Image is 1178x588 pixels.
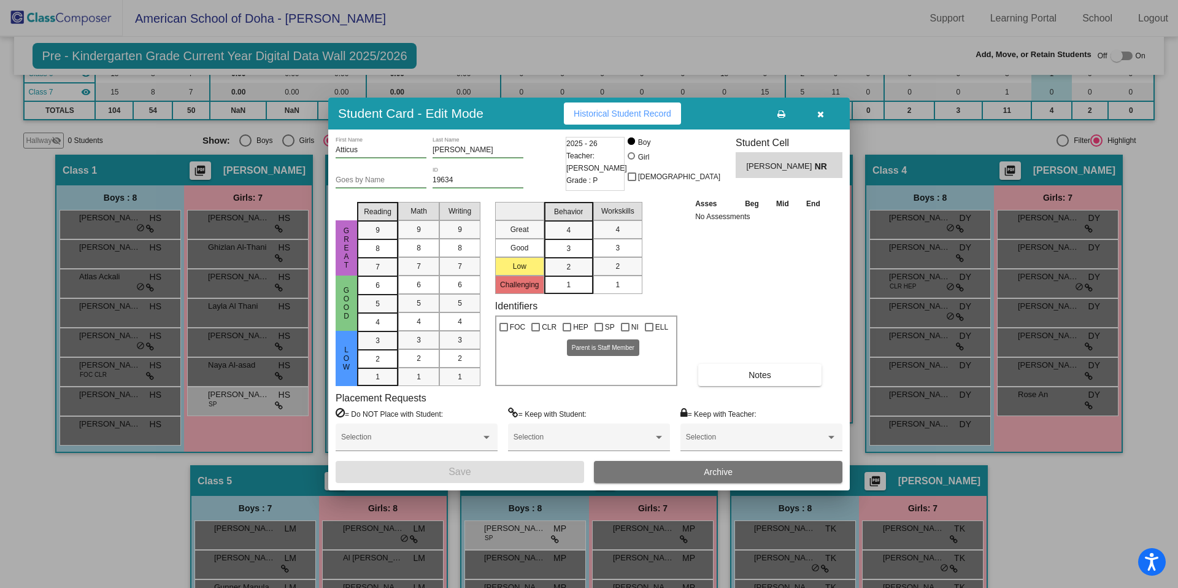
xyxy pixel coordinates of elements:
[458,279,462,290] span: 6
[508,408,587,420] label: = Keep with Student:
[375,280,380,291] span: 6
[417,298,421,309] span: 5
[417,242,421,253] span: 8
[637,137,651,148] div: Boy
[605,320,615,335] span: SP
[566,261,571,273] span: 2
[736,137,842,149] h3: Student Cell
[458,298,462,309] span: 5
[336,176,426,185] input: goes by name
[417,279,421,290] span: 6
[615,242,620,253] span: 3
[637,152,650,163] div: Girl
[815,160,832,173] span: NR
[638,169,720,184] span: [DEMOGRAPHIC_DATA]
[448,466,471,477] span: Save
[746,160,814,173] span: [PERSON_NAME]
[566,225,571,236] span: 4
[458,242,462,253] span: 8
[615,224,620,235] span: 4
[566,243,571,254] span: 3
[375,354,380,365] span: 2
[573,320,588,335] span: HEP
[336,408,443,420] label: = Do NOT Place with Student:
[417,371,421,382] span: 1
[655,320,668,335] span: ELL
[433,176,523,185] input: Enter ID
[692,197,736,211] th: Asses
[341,346,352,371] span: Low
[336,392,426,404] label: Placement Requests
[704,467,733,477] span: Archive
[341,226,352,269] span: Great
[749,370,771,380] span: Notes
[410,206,427,217] span: Math
[375,243,380,254] span: 8
[417,224,421,235] span: 9
[341,286,352,320] span: Good
[375,298,380,309] span: 5
[564,103,681,125] button: Historical Student Record
[417,335,421,346] span: 3
[698,364,822,386] button: Notes
[615,261,620,272] span: 2
[448,206,471,217] span: Writing
[495,300,537,312] label: Identifiers
[736,197,768,211] th: Beg
[768,197,797,211] th: Mid
[458,224,462,235] span: 9
[574,109,671,118] span: Historical Student Record
[542,320,556,335] span: CLR
[594,461,842,483] button: Archive
[417,261,421,272] span: 7
[510,320,525,335] span: FOC
[338,106,483,121] h3: Student Card - Edit Mode
[375,335,380,346] span: 3
[375,225,380,236] span: 9
[375,371,380,382] span: 1
[566,279,571,290] span: 1
[680,408,756,420] label: = Keep with Teacher:
[566,174,598,187] span: Grade : P
[458,335,462,346] span: 3
[615,279,620,290] span: 1
[631,320,639,335] span: NI
[458,353,462,364] span: 2
[375,317,380,328] span: 4
[566,150,627,174] span: Teacher: [PERSON_NAME]
[601,206,634,217] span: Workskills
[417,353,421,364] span: 2
[417,316,421,327] span: 4
[375,261,380,273] span: 7
[458,316,462,327] span: 4
[458,371,462,382] span: 1
[364,206,391,217] span: Reading
[692,211,829,223] td: No Assessments
[798,197,830,211] th: End
[554,206,583,217] span: Behavior
[336,461,584,483] button: Save
[458,261,462,272] span: 7
[566,137,598,150] span: 2025 - 26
